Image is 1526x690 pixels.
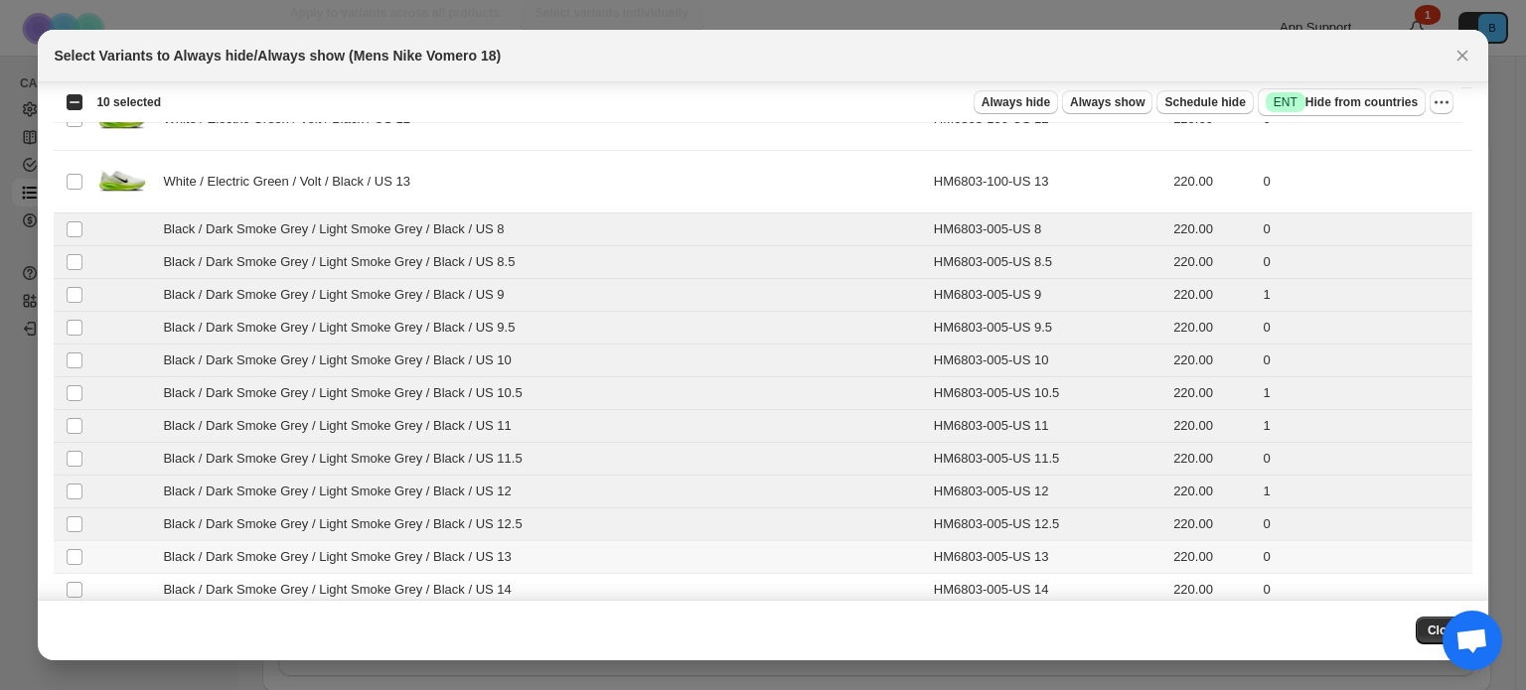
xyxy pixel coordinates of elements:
span: Black / Dark Smoke Grey / Light Smoke Grey / Black / US 14 [163,580,522,600]
td: 0 [1257,443,1471,476]
span: Close [1428,622,1460,638]
td: 0 [1257,508,1471,541]
span: Always hide [982,94,1050,110]
td: 1 [1257,279,1471,312]
span: Black / Dark Smoke Grey / Light Smoke Grey / Black / US 8 [163,219,515,239]
td: HM6803-005-US 14 [928,574,1167,607]
span: Schedule hide [1164,94,1245,110]
td: HM6803-005-US 8 [928,213,1167,246]
button: Close [1449,42,1476,69]
td: 220.00 [1167,151,1257,213]
td: 0 [1257,345,1471,377]
td: 1 [1257,410,1471,443]
span: Black / Dark Smoke Grey / Light Smoke Grey / Black / US 11.5 [163,449,533,469]
button: Schedule hide [1156,90,1253,114]
td: 220.00 [1167,279,1257,312]
td: 220.00 [1167,574,1257,607]
div: Open chat [1443,611,1502,670]
td: 220.00 [1167,508,1257,541]
h2: Select Variants to Always hide/Always show (Mens Nike Vomero 18) [54,46,501,66]
td: 0 [1257,541,1471,574]
td: HM6803-100-US 13 [928,151,1167,213]
td: 220.00 [1167,312,1257,345]
span: Black / Dark Smoke Grey / Light Smoke Grey / Black / US 9.5 [163,318,526,338]
td: HM6803-005-US 10 [928,345,1167,377]
td: HM6803-005-US 12.5 [928,508,1167,541]
td: HM6803-005-US 12 [928,476,1167,508]
td: HM6803-005-US 11 [928,410,1167,443]
td: 1 [1257,377,1471,410]
td: 0 [1257,312,1471,345]
button: SuccessENTHide from countries [1258,88,1426,116]
td: HM6803-005-US 13 [928,541,1167,574]
span: Hide from countries [1266,92,1418,112]
td: 220.00 [1167,476,1257,508]
span: 10 selected [96,94,161,110]
td: 1 [1257,476,1471,508]
button: More actions [1430,90,1453,114]
span: ENT [1274,94,1297,110]
td: 0 [1257,574,1471,607]
td: 220.00 [1167,541,1257,574]
span: Black / Dark Smoke Grey / Light Smoke Grey / Black / US 13 [163,547,522,567]
span: Always show [1070,94,1144,110]
td: 220.00 [1167,213,1257,246]
td: 0 [1257,246,1471,279]
td: HM6803-005-US 8.5 [928,246,1167,279]
td: 220.00 [1167,345,1257,377]
td: HM6803-005-US 9 [928,279,1167,312]
span: Black / Dark Smoke Grey / Light Smoke Grey / Black / US 10.5 [163,383,533,403]
td: HM6803-005-US 10.5 [928,377,1167,410]
span: Black / Dark Smoke Grey / Light Smoke Grey / Black / US 9 [163,285,515,305]
span: Black / Dark Smoke Grey / Light Smoke Grey / Black / US 11 [163,416,522,436]
td: 220.00 [1167,377,1257,410]
img: Mens-Nike-Vomero-18-White_ElectricGreen_Volt_Black-HM6803-100.jpg [97,157,147,207]
button: Always hide [974,90,1058,114]
td: HM6803-005-US 11.5 [928,443,1167,476]
button: Always show [1062,90,1152,114]
span: White / Electric Green / Volt / Black / US 13 [163,172,420,192]
td: HM6803-005-US 9.5 [928,312,1167,345]
button: Close [1416,617,1472,644]
td: 0 [1257,151,1471,213]
td: 0 [1257,213,1471,246]
td: 220.00 [1167,410,1257,443]
span: Black / Dark Smoke Grey / Light Smoke Grey / Black / US 12 [163,482,522,501]
td: 220.00 [1167,246,1257,279]
span: Black / Dark Smoke Grey / Light Smoke Grey / Black / US 8.5 [163,252,526,272]
span: Black / Dark Smoke Grey / Light Smoke Grey / Black / US 12.5 [163,514,533,534]
span: Black / Dark Smoke Grey / Light Smoke Grey / Black / US 10 [163,350,522,370]
td: 220.00 [1167,443,1257,476]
